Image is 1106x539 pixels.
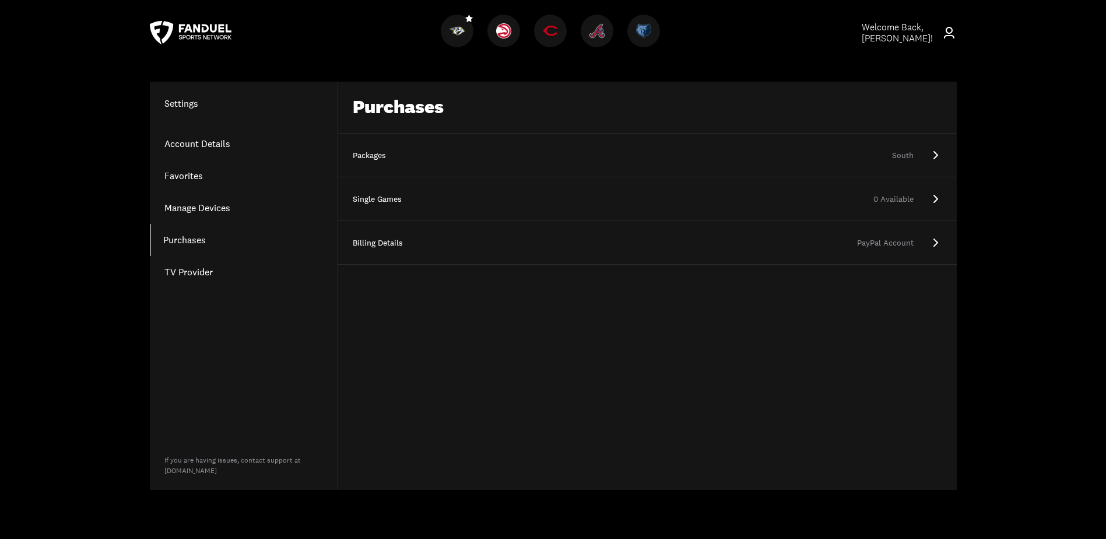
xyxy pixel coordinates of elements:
[353,194,411,205] div: Single Games
[627,38,665,50] a: GrizzliesGrizzlies
[450,23,465,38] img: Predators
[164,456,301,475] a: If you are having issues, contact support at[DOMAIN_NAME]
[150,96,338,110] h1: Settings
[589,23,605,38] img: Braves
[835,22,957,44] a: Welcome Back,[PERSON_NAME]!
[150,21,231,44] a: FanDuel Sports Network
[426,194,914,205] div: 0 Available
[150,160,338,192] a: Favorites
[581,38,618,50] a: BravesBraves
[496,23,511,38] img: Hawks
[862,21,933,44] span: Welcome Back, [PERSON_NAME] !
[353,237,411,249] div: Billing Details
[338,134,957,177] a: PackagesSouth
[150,256,338,288] a: TV Provider
[636,23,651,38] img: Grizzlies
[543,23,558,38] img: Reds
[338,177,957,221] a: Single Games0 Available
[441,38,478,50] a: PredatorsPredators
[150,224,338,256] a: Purchases
[426,150,914,162] div: South
[338,82,957,134] div: Purchases
[338,221,957,265] a: Billing DetailsPayPal Account
[426,237,914,249] div: PayPal Account
[534,38,571,50] a: RedsReds
[150,192,338,224] a: Manage Devices
[150,128,338,160] a: Account Details
[353,150,411,162] div: Packages
[487,38,525,50] a: HawksHawks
